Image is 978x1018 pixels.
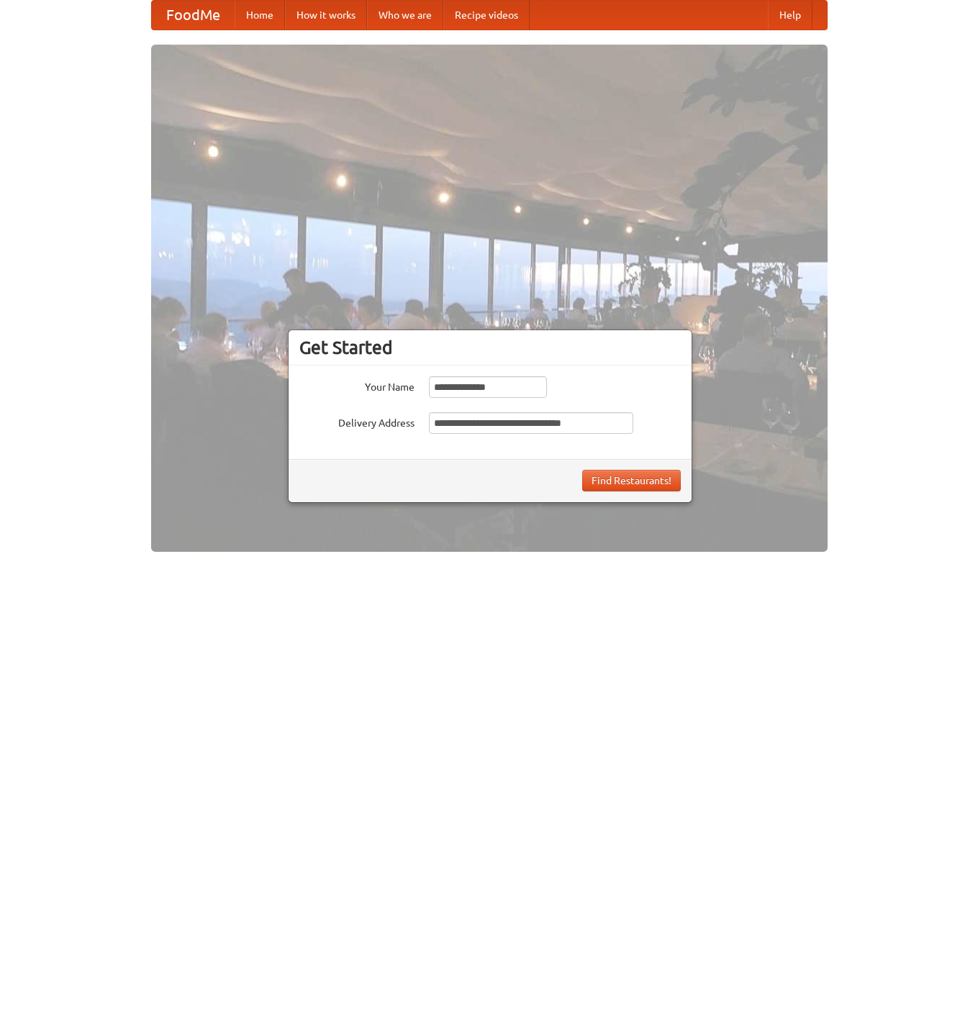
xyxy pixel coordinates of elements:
h3: Get Started [299,337,681,358]
a: Home [235,1,285,29]
label: Delivery Address [299,412,415,430]
a: Recipe videos [443,1,530,29]
a: How it works [285,1,367,29]
a: Help [768,1,812,29]
a: FoodMe [152,1,235,29]
label: Your Name [299,376,415,394]
a: Who we are [367,1,443,29]
button: Find Restaurants! [582,470,681,491]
